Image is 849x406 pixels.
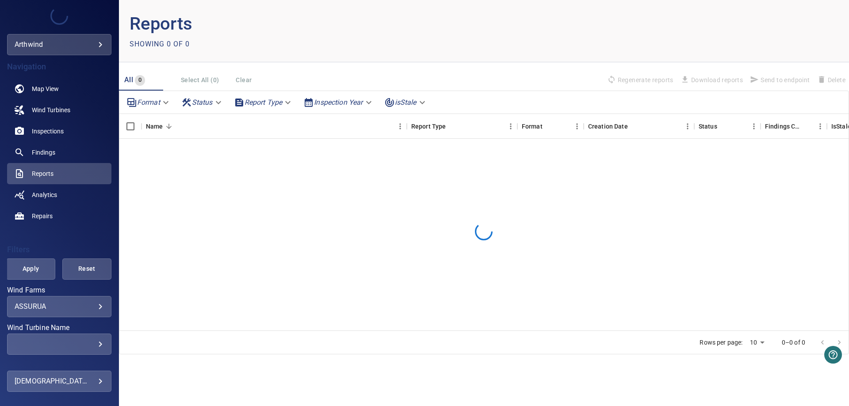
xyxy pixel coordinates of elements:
span: Findings [32,148,55,157]
div: Wind Turbine Name [7,334,111,355]
a: findings noActive [7,142,111,163]
label: Wind Turbine Name [7,324,111,331]
span: Map View [32,84,59,93]
a: windturbines noActive [7,99,111,121]
button: Menu [681,120,694,133]
button: Menu [504,120,517,133]
div: Creation Date [584,114,694,139]
div: Format [123,95,174,110]
div: Creation Date [588,114,628,139]
em: Inspection Year [314,98,363,106]
div: Wind Farms [7,296,111,317]
div: Report Type [411,114,446,139]
label: Wind Farms [7,287,111,294]
p: 0–0 of 0 [782,338,805,347]
span: Wind Turbines [32,106,70,114]
div: Format [522,114,543,139]
span: Analytics [32,190,57,199]
button: Sort [446,120,458,133]
button: Menu [570,120,584,133]
button: Sort [717,120,730,133]
div: arthwind [7,34,111,55]
div: Findings Count [765,114,801,139]
button: Sort [163,120,175,133]
a: analytics noActive [7,184,111,205]
em: Format [137,98,160,106]
span: All [124,76,133,84]
div: Report Type [230,95,297,110]
span: 0 [135,75,145,85]
button: Apply [6,258,55,280]
div: [DEMOGRAPHIC_DATA] Proenca [15,374,104,388]
span: Reports [32,169,54,178]
a: reports active [7,163,111,184]
button: Menu [747,120,761,133]
em: Status [192,98,213,106]
a: repairs noActive [7,205,111,227]
div: isStale [381,95,431,110]
div: Inspection Year [300,95,377,110]
button: Menu [814,120,827,133]
em: isStale [395,98,417,106]
span: Inspections [32,127,64,136]
h4: Filters [7,245,111,254]
div: Status [699,114,717,139]
button: Sort [628,120,640,133]
button: Sort [543,120,555,133]
button: Menu [394,120,407,133]
p: Reports [130,11,484,37]
div: 10 [746,336,768,349]
div: Format [517,114,584,139]
div: Name [146,114,163,139]
span: Reset [73,263,100,274]
a: map noActive [7,78,111,99]
span: Repairs [32,212,53,220]
div: ASSURUA [15,302,104,311]
div: Findings Count [761,114,827,139]
a: inspections noActive [7,121,111,142]
p: Rows per page: [700,338,742,347]
div: Report Type [407,114,517,139]
h4: Navigation [7,62,111,71]
nav: pagination navigation [814,335,848,349]
div: arthwind [15,38,104,52]
div: Name [141,114,407,139]
div: Status [694,114,761,139]
p: Showing 0 of 0 [130,39,190,49]
button: Reset [62,258,111,280]
em: Report Type [245,98,283,106]
span: Apply [17,263,44,274]
button: Sort [801,120,814,133]
div: Status [178,95,227,110]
